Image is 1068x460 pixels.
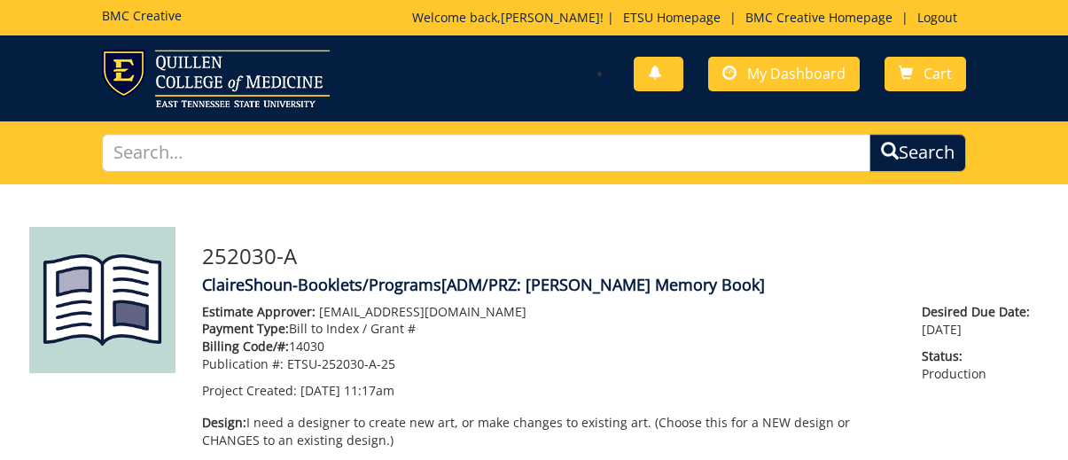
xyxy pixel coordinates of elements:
[202,320,289,337] span: Payment Type:
[614,9,729,26] a: ETSU Homepage
[202,355,284,372] span: Publication #:
[202,338,896,355] p: 14030
[202,277,1040,294] h4: ClaireShoun-Booklets/Programs
[287,355,395,372] span: ETSU-252030-A-25
[202,303,896,321] p: [EMAIL_ADDRESS][DOMAIN_NAME]
[412,9,966,27] p: Welcome back, ! | | |
[441,274,765,295] span: [ADM/PRZ: [PERSON_NAME] Memory Book]
[747,64,846,83] span: My Dashboard
[202,320,896,338] p: Bill to Index / Grant #
[922,347,1039,365] span: Status:
[202,414,896,449] p: I need a designer to create new art, or make changes to existing art. (Choose this for a NEW desi...
[202,414,246,431] span: Design:
[202,382,297,399] span: Project Created:
[501,9,600,26] a: [PERSON_NAME]
[922,303,1039,321] span: Desired Due Date:
[908,9,966,26] a: Logout
[102,134,869,172] input: Search...
[924,64,952,83] span: Cart
[202,338,289,355] span: Billing Code/#:
[922,347,1039,383] p: Production
[102,50,330,107] img: ETSU logo
[869,134,966,172] button: Search
[202,303,316,320] span: Estimate Approver:
[922,303,1039,339] p: [DATE]
[885,57,966,91] a: Cart
[737,9,901,26] a: BMC Creative Homepage
[102,9,182,22] h5: BMC Creative
[300,382,394,399] span: [DATE] 11:17am
[708,57,860,91] a: My Dashboard
[202,245,1040,268] h3: 252030-A
[29,227,175,373] img: Product featured image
